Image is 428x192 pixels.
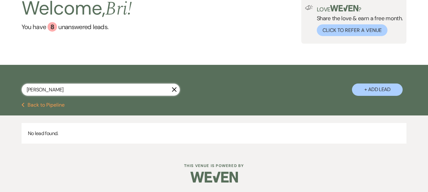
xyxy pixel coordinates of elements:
div: 8 [48,22,57,32]
p: No lead found. [22,123,407,144]
button: Click to Refer a Venue [317,24,387,36]
button: Back to Pipeline [22,102,65,108]
input: Search by name, event date, email address or phone number [22,84,180,96]
p: Love ? [317,5,403,12]
div: Share the love & earn a free month. [313,5,403,36]
button: + Add Lead [352,84,403,96]
a: You have 8 unanswered leads. [22,22,132,32]
img: weven-logo-green.svg [330,5,358,11]
img: loud-speaker-illustration.svg [305,5,313,10]
img: Weven Logo [190,166,238,188]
